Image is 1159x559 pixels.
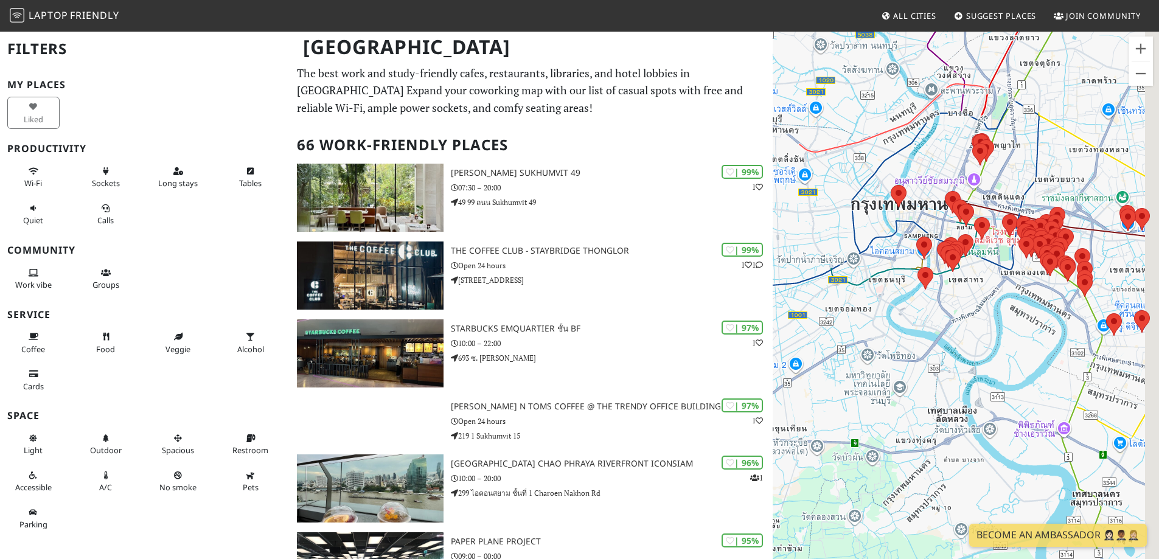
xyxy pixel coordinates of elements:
a: Kay’s Sukhumvit 49 | 99% 1 [PERSON_NAME] Sukhumvit 49 07:30 – 20:00 49 99 ถนน Sukhumvit 49 [290,164,773,232]
a: LaptopFriendly LaptopFriendly [10,5,119,27]
p: 1 [752,337,763,349]
span: Pet friendly [243,482,259,493]
a: Suggest Places [949,5,1042,27]
a: THE COFFEE CLUB - Staybridge Thonglor | 99% 11 THE COFFEE CLUB - Staybridge Thonglor Open 24 hour... [290,241,773,310]
a: Starbucks Reserve Chao Phraya Riverfront ICONSIAM | 96% 1 [GEOGRAPHIC_DATA] Chao Phraya Riverfron... [290,454,773,523]
img: Starbucks EmQuartier ชั้น BF [297,319,444,387]
div: | 99% [722,243,763,257]
a: Become an Ambassador 🤵🏻‍♀️🤵🏾‍♂️🤵🏼‍♀️ [969,524,1147,547]
h3: [PERSON_NAME] Sukhumvit 49 [451,168,773,178]
button: Alcohol [224,327,277,359]
button: Work vibe [7,263,60,295]
img: Starbucks Reserve Chao Phraya Riverfront ICONSIAM [297,454,444,523]
h2: 66 Work-Friendly Places [297,127,765,164]
a: Starbucks EmQuartier ชั้น BF | 97% 1 Starbucks EmQuartier ชั้น BF 10:00 – 22:00 693 ซ. [PERSON_NAME] [290,319,773,387]
a: | 97% 1 [PERSON_NAME] n Toms Coffee @ The Trendy Office Building Open 24 hours 219 1 Sukhumvit 15 [290,397,773,445]
img: Kay’s Sukhumvit 49 [297,164,444,232]
h3: Productivity [7,143,282,155]
button: Tables [224,161,277,193]
span: Restroom [232,445,268,456]
span: Parking [19,519,47,530]
h2: Filters [7,30,282,68]
button: Parking [7,502,60,535]
p: Open 24 hours [451,415,773,427]
p: 299 ไอคอนสยาม ชั้นที่ 1 Charoen Nakhon Rd [451,487,773,499]
h3: Community [7,245,282,256]
p: The best work and study-friendly cafes, restaurants, libraries, and hotel lobbies in [GEOGRAPHIC_... [297,64,765,117]
span: All Cities [893,10,936,21]
img: THE COFFEE CLUB - Staybridge Thonglor [297,241,444,310]
p: 219 1 Sukhumvit 15 [451,430,773,442]
button: Pets [224,465,277,498]
span: Join Community [1066,10,1141,21]
h3: Service [7,309,282,321]
p: 693 ซ. [PERSON_NAME] [451,352,773,364]
button: Restroom [224,428,277,460]
button: ขยาย [1129,36,1153,61]
p: 1 [752,181,763,193]
button: A/C [80,465,132,498]
button: Quiet [7,198,60,231]
span: Laptop [29,9,68,22]
span: Smoke free [159,482,197,493]
p: 49 99 ถนน Sukhumvit 49 [451,196,773,208]
div: | 97% [722,321,763,335]
span: Coffee [21,344,45,355]
button: Calls [80,198,132,231]
img: LaptopFriendly [10,8,24,23]
span: Video/audio calls [97,215,114,226]
button: Light [7,428,60,460]
span: Stable Wi-Fi [24,178,42,189]
span: Credit cards [23,381,44,392]
div: | 99% [722,165,763,179]
p: Open 24 hours [451,260,773,271]
span: Suggest Places [966,10,1037,21]
p: 1 [750,472,763,484]
span: Air conditioned [99,482,112,493]
span: Natural light [24,445,43,456]
button: ย่อ [1129,61,1153,86]
button: Cards [7,364,60,396]
h3: [GEOGRAPHIC_DATA] Chao Phraya Riverfront ICONSIAM [451,459,773,469]
div: | 96% [722,456,763,470]
h3: [PERSON_NAME] n Toms Coffee @ The Trendy Office Building [451,401,773,412]
a: All Cities [876,5,941,27]
button: Sockets [80,161,132,193]
h3: My Places [7,79,282,91]
span: Accessible [15,482,52,493]
a: Join Community [1049,5,1146,27]
h1: [GEOGRAPHIC_DATA] [293,30,770,64]
button: Spacious [152,428,204,460]
span: Alcohol [237,344,264,355]
button: Long stays [152,161,204,193]
button: Accessible [7,465,60,498]
button: Food [80,327,132,359]
span: Friendly [70,9,119,22]
button: Groups [80,263,132,295]
h3: Starbucks EmQuartier ชั้น BF [451,324,773,334]
div: | 95% [722,533,763,547]
p: 1 [752,415,763,426]
p: 07:30 – 20:00 [451,182,773,193]
div: | 97% [722,398,763,412]
button: Wi-Fi [7,161,60,193]
p: 10:00 – 20:00 [451,473,773,484]
button: Coffee [7,327,60,359]
span: Veggie [165,344,190,355]
span: Work-friendly tables [239,178,262,189]
span: Quiet [23,215,43,226]
p: 10:00 – 22:00 [451,338,773,349]
button: Veggie [152,327,204,359]
span: Outdoor area [90,445,122,456]
button: Outdoor [80,428,132,460]
span: Spacious [162,445,194,456]
p: [STREET_ADDRESS] [451,274,773,286]
button: No smoke [152,465,204,498]
h3: Space [7,410,282,422]
p: 1 1 [741,259,763,271]
span: Long stays [158,178,198,189]
span: Food [96,344,115,355]
h3: THE COFFEE CLUB - Staybridge Thonglor [451,246,773,256]
span: Power sockets [92,178,120,189]
span: Group tables [92,279,119,290]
